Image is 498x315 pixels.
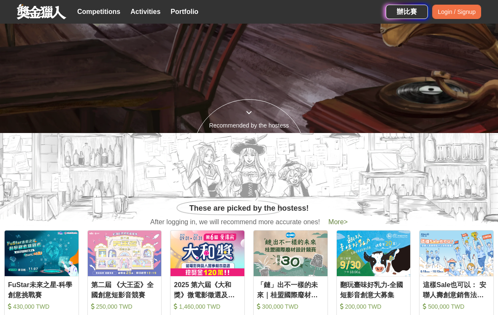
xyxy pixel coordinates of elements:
img: Cover Image [254,231,327,276]
div: 300,000 TWD [257,302,324,311]
div: 翻玩臺味好乳力-全國短影音創意大募集 [340,280,407,299]
a: Portfolio [167,6,202,18]
div: 第二屆 《大王盃》全國創意短影音競賽 [91,280,158,299]
div: 430,000 TWD [8,302,75,311]
img: Cover Image [88,231,162,276]
a: More> [328,218,348,225]
img: Cover Image [420,231,493,276]
img: Cover Image [171,231,244,276]
div: FuStar未來之星-科學創意挑戰賽 [8,280,75,299]
div: Login / Signup [432,5,481,19]
div: Recommended by the hostess [192,121,306,130]
a: Activities [127,6,164,18]
span: More > [328,218,348,225]
div: 2025 第六屆《大和獎》微電影徵選及感人實事分享 [174,280,241,299]
span: These are picked by the hostess! [189,203,309,214]
div: 這樣Sale也可以： 安聯人壽創意銷售法募集 [423,280,490,299]
span: After logging in, we will recommend more accurate ones! [150,217,320,227]
div: 1,460,000 TWD [174,302,241,311]
img: Cover Image [5,231,78,276]
a: Competitions [74,6,124,18]
div: 「鏈」出不一樣的未來｜桂盟國際廢材設計競賽 [257,280,324,299]
div: 200,000 TWD [340,302,407,311]
img: Cover Image [337,231,411,276]
a: 辦比賽 [386,5,428,19]
div: 250,000 TWD [91,302,158,311]
div: 500,000 TWD [423,302,490,311]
